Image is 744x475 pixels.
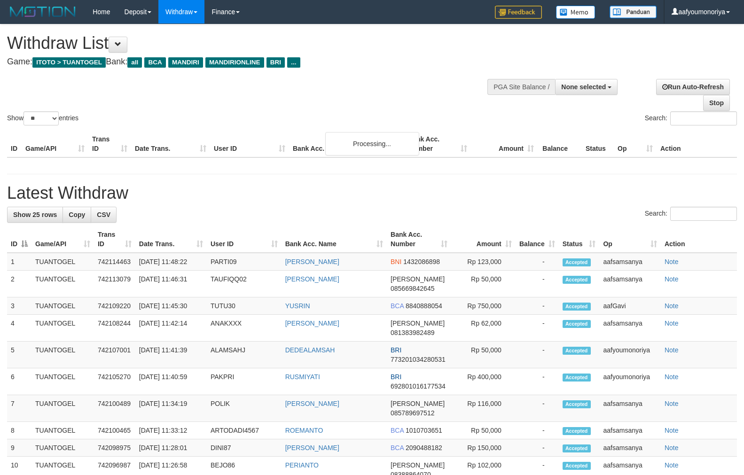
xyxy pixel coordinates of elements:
td: [DATE] 11:34:19 [135,395,207,422]
td: aafsamsanya [599,315,660,342]
th: Amount: activate to sort column ascending [451,226,516,253]
a: Note [665,444,679,452]
img: Feedback.jpg [495,6,542,19]
th: Status: activate to sort column ascending [559,226,600,253]
span: all [127,57,142,68]
label: Show entries [7,111,78,125]
td: Rp 50,000 [451,271,516,297]
td: 742109220 [94,297,135,315]
th: ID: activate to sort column descending [7,226,31,253]
a: Note [665,302,679,310]
td: [DATE] 11:33:12 [135,422,207,439]
span: Copy 1010703651 to clipboard [406,427,442,434]
td: [DATE] 11:42:14 [135,315,207,342]
td: aafsamsanya [599,395,660,422]
label: Search: [645,111,737,125]
td: ALAMSAHJ [207,342,282,368]
td: 1 [7,253,31,271]
td: TUANTOGEL [31,297,94,315]
a: DEDEALAMSAH [285,346,335,354]
td: PAKPRI [207,368,282,395]
span: BCA [144,57,165,68]
td: 742100465 [94,422,135,439]
th: Game/API: activate to sort column ascending [31,226,94,253]
a: Copy [63,207,91,223]
td: Rp 123,000 [451,253,516,271]
span: ... [287,57,300,68]
input: Search: [670,111,737,125]
td: 9 [7,439,31,457]
th: Trans ID [88,131,131,157]
td: 742114463 [94,253,135,271]
span: BRI [266,57,285,68]
span: Accepted [563,276,591,284]
span: BCA [391,427,404,434]
td: 742108244 [94,315,135,342]
span: Accepted [563,303,591,311]
td: TUTU30 [207,297,282,315]
span: [PERSON_NAME] [391,400,445,407]
td: - [516,368,559,395]
a: [PERSON_NAME] [285,319,339,327]
th: Op: activate to sort column ascending [599,226,660,253]
td: [DATE] 11:40:59 [135,368,207,395]
a: [PERSON_NAME] [285,444,339,452]
td: [DATE] 11:45:30 [135,297,207,315]
span: Accepted [563,462,591,470]
div: PGA Site Balance / [487,79,555,95]
input: Search: [670,207,737,221]
th: Bank Acc. Number [404,131,471,157]
span: None selected [561,83,606,91]
span: ITOTO > TUANTOGEL [32,57,106,68]
td: aafsamsanya [599,271,660,297]
th: Bank Acc. Name [289,131,404,157]
span: Copy 1432086898 to clipboard [403,258,440,265]
th: User ID [210,131,289,157]
h4: Game: Bank: [7,57,486,67]
td: 4 [7,315,31,342]
td: TUANTOGEL [31,253,94,271]
td: [DATE] 11:48:22 [135,253,207,271]
a: [PERSON_NAME] [285,275,339,283]
th: Balance: activate to sort column ascending [516,226,559,253]
td: 742105270 [94,368,135,395]
span: Accepted [563,258,591,266]
h1: Latest Withdraw [7,184,737,202]
span: Accepted [563,347,591,355]
span: BNI [391,258,401,265]
span: Show 25 rows [13,211,57,218]
td: Rp 50,000 [451,342,516,368]
td: aafGavi [599,297,660,315]
th: Game/API [22,131,88,157]
img: Button%20Memo.svg [556,6,595,19]
td: 2 [7,271,31,297]
th: Amount [471,131,538,157]
td: TUANTOGEL [31,342,94,368]
td: TUANTOGEL [31,395,94,422]
td: - [516,439,559,457]
th: Balance [538,131,582,157]
a: Note [665,373,679,381]
td: ARTODADI4567 [207,422,282,439]
td: 7 [7,395,31,422]
td: TUANTOGEL [31,439,94,457]
span: MANDIRI [168,57,203,68]
span: Copy 773201034280531 to clipboard [391,356,446,363]
label: Search: [645,207,737,221]
img: MOTION_logo.png [7,5,78,19]
a: Note [665,346,679,354]
a: Run Auto-Refresh [656,79,730,95]
td: aafsamsanya [599,422,660,439]
span: Accepted [563,374,591,382]
span: MANDIRIONLINE [205,57,264,68]
td: aafyoumonoriya [599,342,660,368]
span: Accepted [563,400,591,408]
span: Copy 085789697512 to clipboard [391,409,434,417]
span: [PERSON_NAME] [391,319,445,327]
a: Note [665,427,679,434]
select: Showentries [23,111,59,125]
td: [DATE] 11:28:01 [135,439,207,457]
span: BCA [391,444,404,452]
td: ANAKXXX [207,315,282,342]
span: [PERSON_NAME] [391,461,445,469]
